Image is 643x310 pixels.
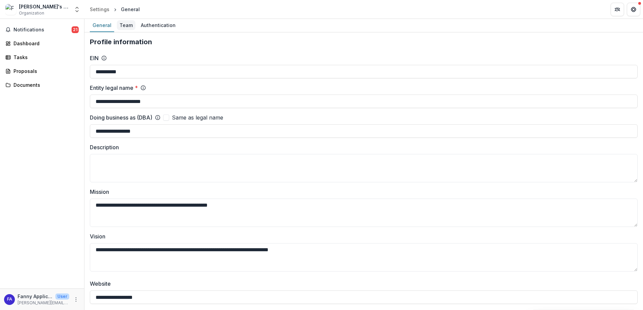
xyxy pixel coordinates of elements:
[117,20,135,30] div: Team
[3,52,81,63] a: Tasks
[55,293,69,300] p: User
[90,19,114,32] a: General
[90,232,634,240] label: Vision
[90,280,634,288] label: Website
[90,84,138,92] label: Entity legal name
[72,3,82,16] button: Open entity switcher
[14,68,76,75] div: Proposals
[627,3,640,16] button: Get Help
[90,20,114,30] div: General
[90,6,109,13] div: Settings
[5,4,16,15] img: Fanny's Nonprofit Inc.
[121,6,140,13] div: General
[90,54,99,62] label: EIN
[14,40,76,47] div: Dashboard
[14,81,76,88] div: Documents
[18,300,69,306] p: [PERSON_NAME][EMAIL_ADDRESS][DOMAIN_NAME]
[138,19,178,32] a: Authentication
[72,26,79,33] span: 21
[117,19,135,32] a: Team
[72,295,80,304] button: More
[14,54,76,61] div: Tasks
[90,188,634,196] label: Mission
[611,3,624,16] button: Partners
[7,297,12,302] div: Fanny Applicant
[3,66,81,77] a: Proposals
[3,79,81,91] a: Documents
[19,10,44,16] span: Organization
[19,3,70,10] div: [PERSON_NAME]'s Nonprofit Inc.
[90,38,638,46] h2: Profile information
[87,4,143,14] nav: breadcrumb
[90,113,152,122] label: Doing business as (DBA)
[172,113,223,122] span: Same as legal name
[3,24,81,35] button: Notifications21
[138,20,178,30] div: Authentication
[3,38,81,49] a: Dashboard
[90,143,634,151] label: Description
[18,293,53,300] p: Fanny Applicant
[14,27,72,33] span: Notifications
[87,4,112,14] a: Settings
